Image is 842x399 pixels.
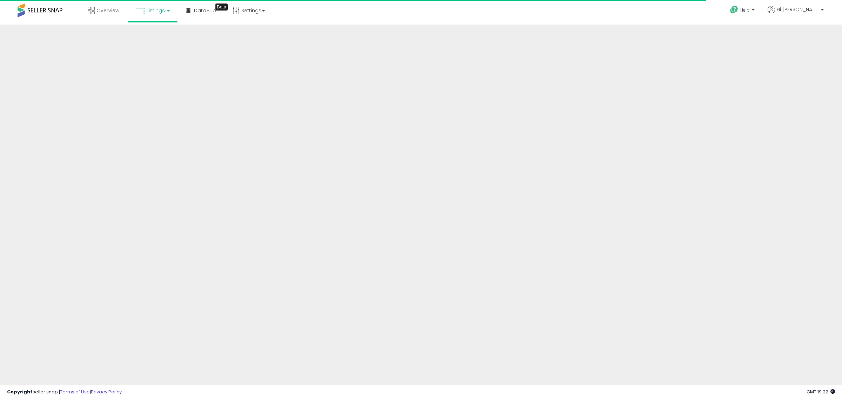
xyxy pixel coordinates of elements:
[768,6,824,22] a: Hi [PERSON_NAME]
[7,388,33,395] strong: Copyright
[777,6,819,13] span: Hi [PERSON_NAME]
[215,4,228,11] div: Tooltip anchor
[730,5,739,14] i: Get Help
[147,7,165,14] span: Listings
[807,388,835,395] span: 2025-10-13 19:22 GMT
[194,7,216,14] span: DataHub
[7,389,122,395] div: seller snap | |
[60,388,90,395] a: Terms of Use
[91,388,122,395] a: Privacy Policy
[96,7,119,14] span: Overview
[740,7,750,13] span: Help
